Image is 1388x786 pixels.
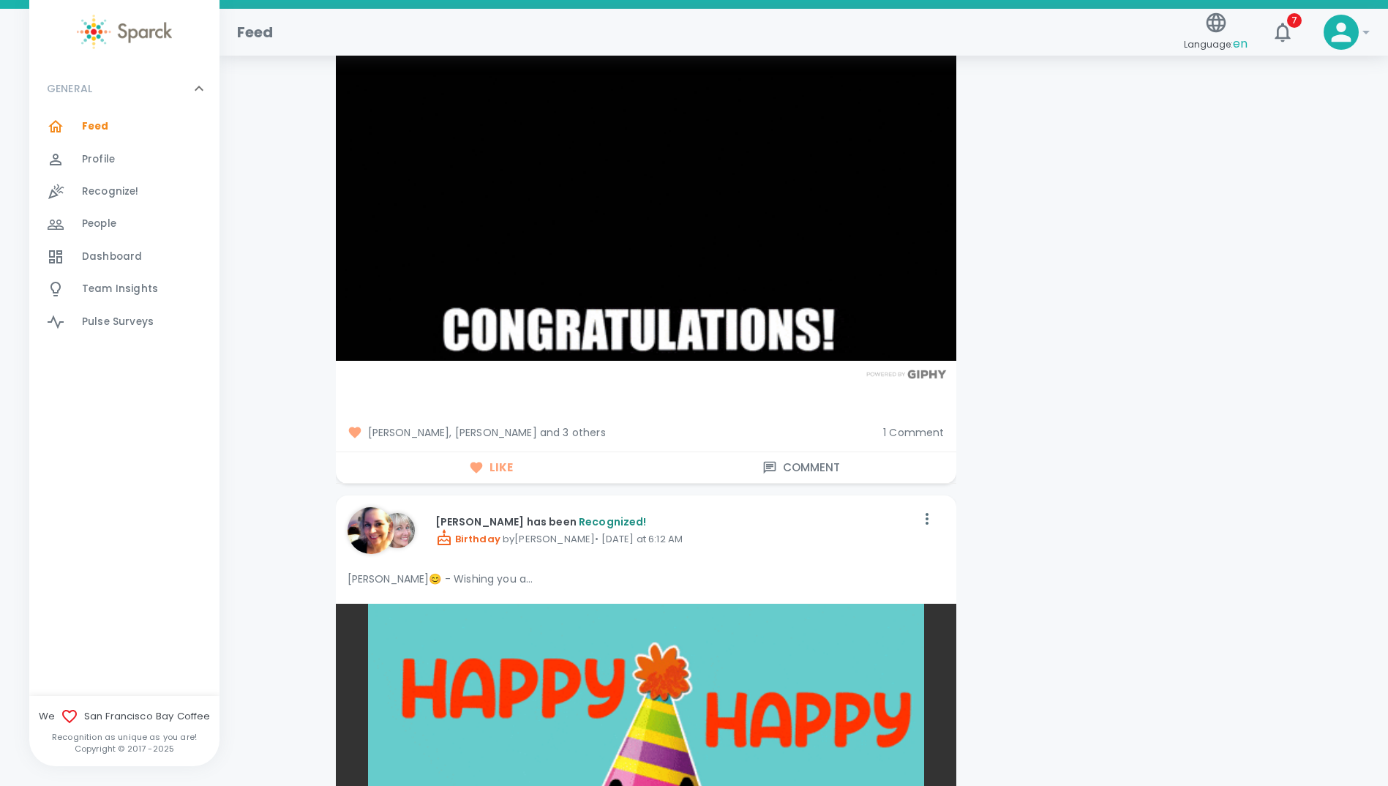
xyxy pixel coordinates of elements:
[82,217,116,231] span: People
[82,119,109,134] span: Feed
[435,532,500,546] span: Birthday
[82,152,115,167] span: Profile
[1184,34,1248,54] span: Language:
[29,306,220,338] a: Pulse Surveys
[883,425,944,440] span: 1 Comment
[29,15,220,49] a: Sparck logo
[29,111,220,143] a: Feed
[579,514,647,529] span: Recognized!
[863,370,950,379] img: Powered by GIPHY
[237,20,274,44] h1: Feed
[29,208,220,240] a: People
[29,111,220,344] div: GENERAL
[82,250,142,264] span: Dashboard
[435,514,915,529] p: [PERSON_NAME] has been
[380,513,415,548] img: Picture of Linda Chock
[29,743,220,755] p: Copyright © 2017 - 2025
[29,67,220,111] div: GENERAL
[47,81,92,96] p: GENERAL
[336,452,646,483] button: Like
[29,731,220,743] p: Recognition as unique as you are!
[348,572,945,586] p: [PERSON_NAME]😊 - Wishing you a...
[1178,7,1253,59] button: Language:en
[82,184,139,199] span: Recognize!
[77,15,172,49] img: Sparck logo
[29,708,220,725] span: We San Francisco Bay Coffee
[29,176,220,208] a: Recognize!
[1233,35,1248,52] span: en
[29,241,220,273] a: Dashboard
[82,282,158,296] span: Team Insights
[29,143,220,176] a: Profile
[29,273,220,305] a: Team Insights
[1265,15,1300,50] button: 7
[1287,13,1302,28] span: 7
[646,452,956,483] button: Comment
[435,529,915,547] p: by [PERSON_NAME] • [DATE] at 6:12 AM
[82,315,154,329] span: Pulse Surveys
[348,425,872,440] span: [PERSON_NAME], [PERSON_NAME] and 3 others
[348,507,394,554] img: Picture of Nikki Meeks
